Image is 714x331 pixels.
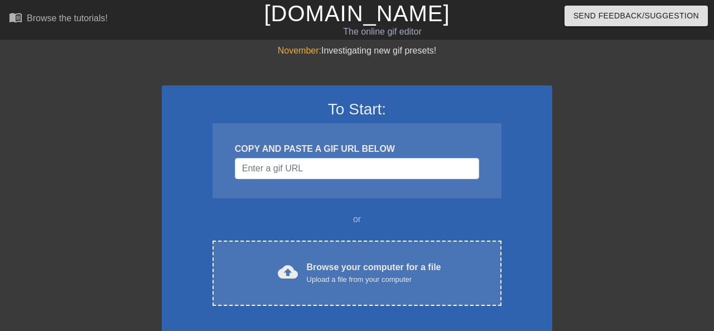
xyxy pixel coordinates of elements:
[235,142,479,156] div: COPY AND PASTE A GIF URL BELOW
[565,6,708,26] button: Send Feedback/Suggestion
[27,13,108,23] div: Browse the tutorials!
[176,100,538,119] h3: To Start:
[264,1,450,26] a: [DOMAIN_NAME]
[244,25,522,39] div: The online gif editor
[307,274,441,285] div: Upload a file from your computer
[191,213,523,226] div: or
[9,11,22,24] span: menu_book
[278,262,298,282] span: cloud_upload
[307,261,441,285] div: Browse your computer for a file
[573,9,699,23] span: Send Feedback/Suggestion
[235,158,479,179] input: Username
[162,44,552,57] div: Investigating new gif presets!
[9,11,108,28] a: Browse the tutorials!
[278,46,321,55] span: November:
